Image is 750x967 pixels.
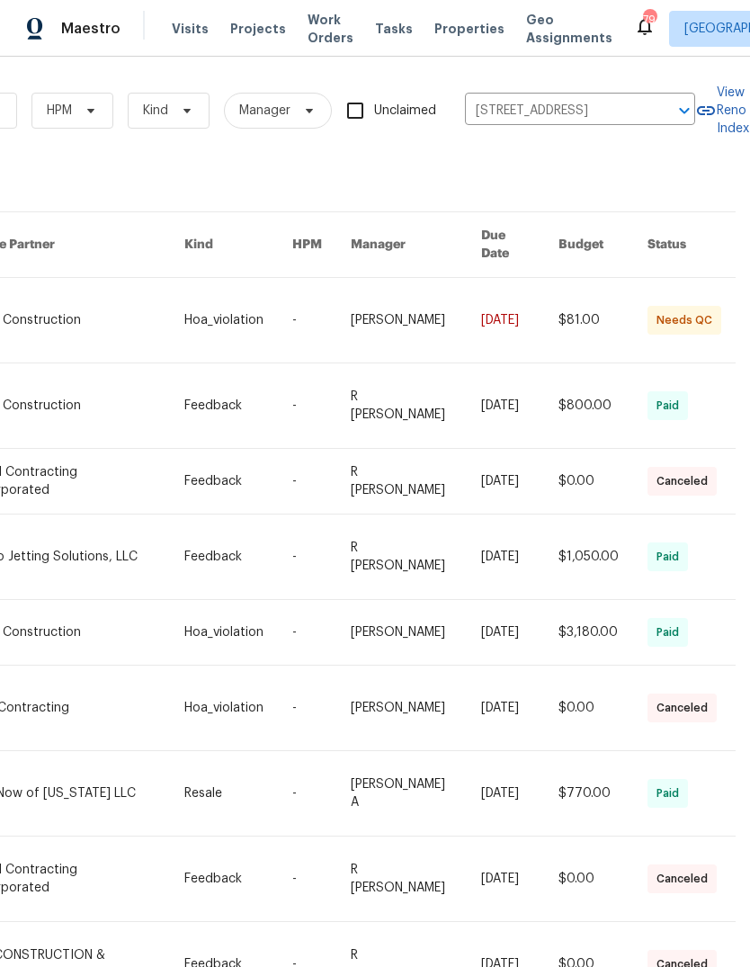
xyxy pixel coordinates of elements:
[278,600,336,666] td: -
[465,97,645,125] input: Enter in an address
[278,515,336,600] td: -
[375,22,413,35] span: Tasks
[336,837,467,922] td: R [PERSON_NAME]
[170,837,278,922] td: Feedback
[467,212,544,278] th: Due Date
[374,102,436,121] span: Unclaimed
[170,449,278,515] td: Feedback
[308,11,353,47] span: Work Orders
[643,11,656,29] div: 79
[672,98,697,123] button: Open
[336,212,467,278] th: Manager
[336,278,467,363] td: [PERSON_NAME]
[633,212,736,278] th: Status
[336,515,467,600] td: R [PERSON_NAME]
[278,666,336,751] td: -
[336,600,467,666] td: [PERSON_NAME]
[278,212,336,278] th: HPM
[336,449,467,515] td: R [PERSON_NAME]
[172,20,209,38] span: Visits
[526,11,612,47] span: Geo Assignments
[239,102,290,120] span: Manager
[170,600,278,666] td: Hoa_violation
[143,102,168,120] span: Kind
[170,212,278,278] th: Kind
[434,20,504,38] span: Properties
[278,363,336,449] td: -
[170,751,278,837] td: Resale
[278,278,336,363] td: -
[278,837,336,922] td: -
[170,515,278,600] td: Feedback
[230,20,286,38] span: Projects
[170,363,278,449] td: Feedback
[336,666,467,751] td: [PERSON_NAME]
[47,102,72,120] span: HPM
[336,363,467,449] td: R [PERSON_NAME]
[278,449,336,515] td: -
[61,20,121,38] span: Maestro
[170,278,278,363] td: Hoa_violation
[278,751,336,837] td: -
[695,84,749,138] a: View Reno Index
[170,666,278,751] td: Hoa_violation
[336,751,467,837] td: [PERSON_NAME] A
[544,212,633,278] th: Budget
